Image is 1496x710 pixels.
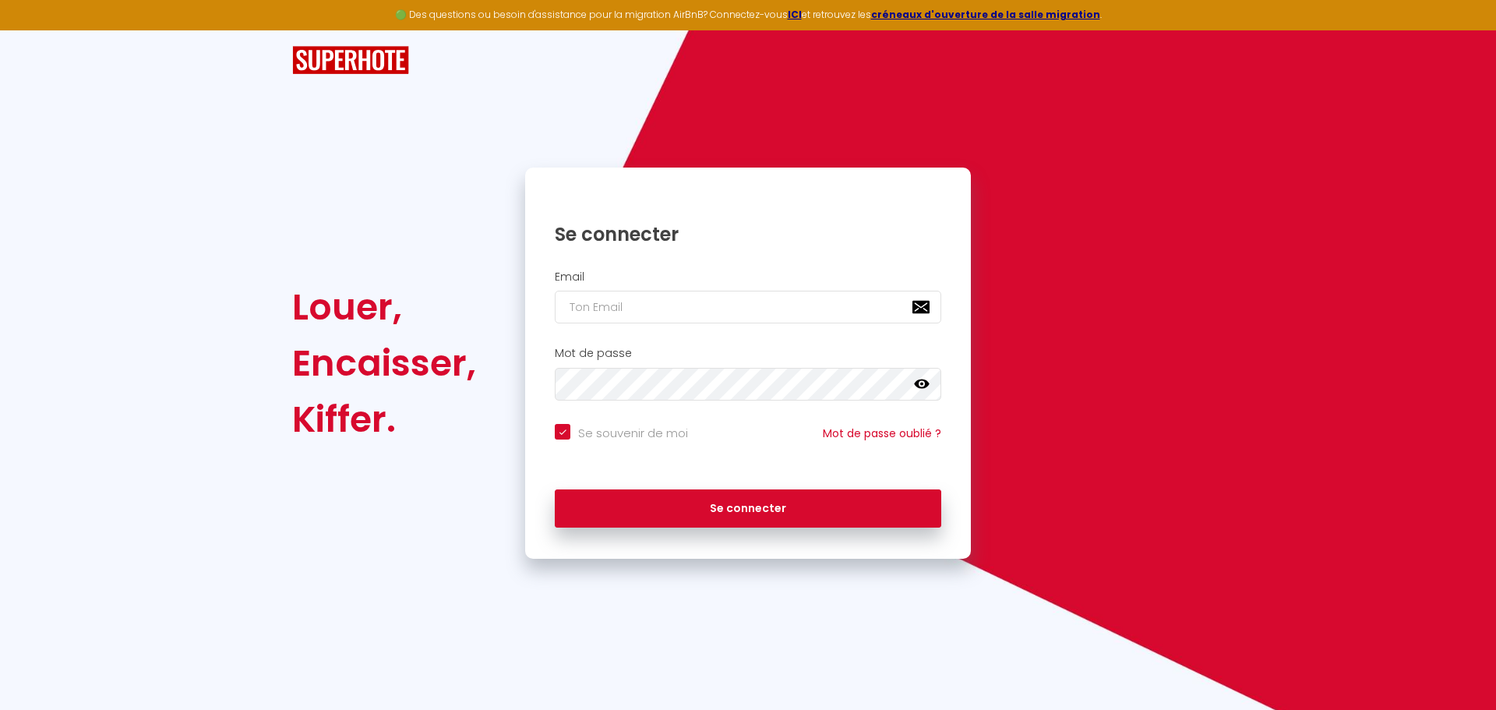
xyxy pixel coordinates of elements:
a: créneaux d'ouverture de la salle migration [871,8,1100,21]
img: SuperHote logo [292,46,409,75]
a: Mot de passe oublié ? [823,426,941,441]
div: Kiffer. [292,391,476,447]
h1: Se connecter [555,222,941,246]
input: Ton Email [555,291,941,323]
h2: Mot de passe [555,347,941,360]
h2: Email [555,270,941,284]
a: ICI [788,8,802,21]
button: Se connecter [555,489,941,528]
div: Encaisser, [292,335,476,391]
div: Louer, [292,279,476,335]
